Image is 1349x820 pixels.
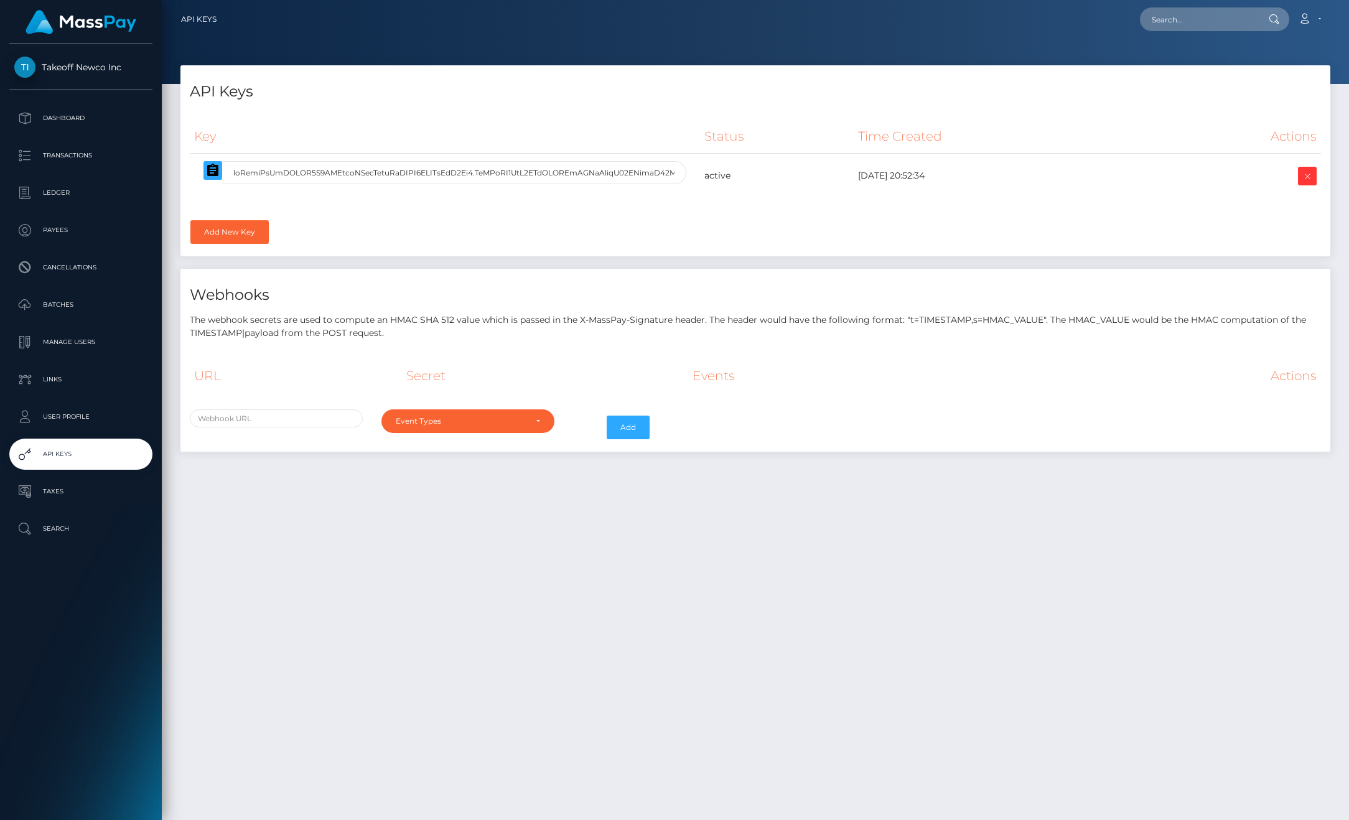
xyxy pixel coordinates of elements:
[396,416,526,426] div: Event Types
[14,109,147,128] p: Dashboard
[1147,119,1321,154] th: Actions
[14,408,147,426] p: User Profile
[26,10,136,34] img: MassPay Logo
[14,445,147,464] p: API Keys
[14,57,35,78] img: Takeoff Newco Inc
[402,359,688,393] th: Secret
[14,370,147,389] p: Links
[14,519,147,538] p: Search
[190,409,363,427] input: Webhook URL
[14,146,147,165] p: Transactions
[14,296,147,314] p: Batches
[190,314,1321,340] p: The webhook secrets are used to compute an HMAC SHA 512 value which is passed in the X-MassPay-Si...
[607,416,650,439] button: Add
[190,119,700,154] th: Key
[9,513,152,544] a: Search
[700,154,854,198] td: active
[9,401,152,432] a: User Profile
[994,359,1321,393] th: Actions
[9,252,152,283] a: Cancellations
[700,119,854,154] th: Status
[14,333,147,352] p: Manage Users
[190,81,1321,103] h4: API Keys
[9,103,152,134] a: Dashboard
[181,6,217,32] a: API Keys
[14,258,147,277] p: Cancellations
[190,284,1321,306] h4: Webhooks
[9,140,152,171] a: Transactions
[9,289,152,320] a: Batches
[14,221,147,240] p: Payees
[1140,7,1257,31] input: Search...
[854,154,1147,198] td: [DATE] 20:52:34
[854,119,1147,154] th: Time Created
[190,359,402,393] th: URL
[190,220,269,244] a: Add New Key
[9,476,152,507] a: Taxes
[14,184,147,202] p: Ledger
[9,215,152,246] a: Payees
[9,177,152,208] a: Ledger
[381,409,554,433] button: Event Types
[9,62,152,73] span: Takeoff Newco Inc
[688,359,993,393] th: Events
[9,327,152,358] a: Manage Users
[9,439,152,470] a: API Keys
[14,482,147,501] p: Taxes
[9,364,152,395] a: Links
